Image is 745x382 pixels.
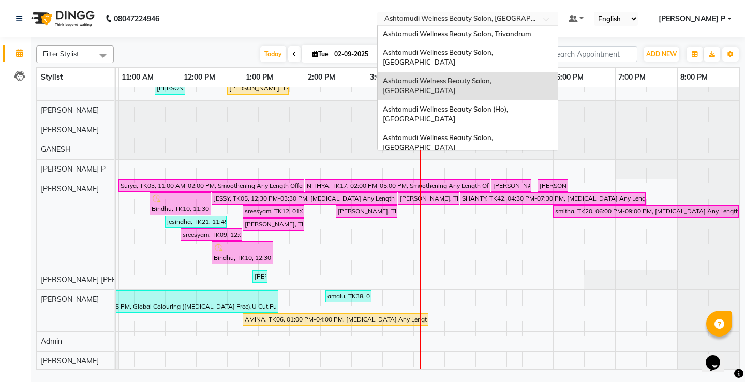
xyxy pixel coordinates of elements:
a: 3:00 PM [367,70,400,85]
div: amalu, TK38, 02:20 PM-03:05 PM, U Cut [326,292,370,301]
div: sreesyam, TK09, 12:00 PM-01:00 PM, Highlighting (Per Streaks) [182,230,241,239]
div: Surya, TK03, 11:00 AM-02:00 PM, Smoothening Any Length Offer [120,181,303,190]
span: Ashtamudi Wellness Beauty Salon, [GEOGRAPHIC_DATA] [383,133,495,152]
a: 6:00 PM [554,70,586,85]
div: Bindhu, TK10, 11:30 AM-12:30 PM, Hair Spa [151,194,210,213]
span: [PERSON_NAME] P [659,13,725,24]
div: [PERSON_NAME], TK27, 01:10 PM-01:25 PM, Eyebrows Threading [254,272,266,281]
div: [PERSON_NAME], TK39, 05:45 PM-06:15 PM, Blow Dry Setting [539,181,567,190]
a: 7:00 PM [616,70,648,85]
span: GANESH [41,145,71,154]
button: ADD NEW [644,47,679,62]
span: [PERSON_NAME] [41,184,99,193]
span: Ashtamudi Welness Beauty Salon, [GEOGRAPHIC_DATA] [383,77,493,95]
a: 8:00 PM [678,70,710,85]
span: [PERSON_NAME] [41,125,99,134]
iframe: chat widget [702,341,735,372]
a: 12:00 PM [181,70,218,85]
div: smitha, TK20, 06:00 PM-09:00 PM, [MEDICAL_DATA] Any Length Offer [554,207,738,216]
span: Filter Stylist [43,50,79,58]
input: Search Appointment [547,46,637,62]
div: [PERSON_NAME], TK30, 09:05 AM-01:35 PM, Global Colouring ([MEDICAL_DATA] Free),U Cut,Full Arm Wax... [1,292,277,311]
span: [PERSON_NAME] [41,105,99,115]
span: [PERSON_NAME] P [41,164,106,174]
span: Ashtamudi Wellness Beauty Salon (Ho), [GEOGRAPHIC_DATA] [383,105,510,124]
span: [PERSON_NAME] [41,295,99,304]
span: Ashtamudi Wellness Beauty Salon, Trivandrum [383,29,531,38]
span: Stylist [41,72,63,82]
div: AMINA, TK06, 01:00 PM-04:00 PM, [MEDICAL_DATA] Any Length Offer [244,315,427,324]
div: sreesyam, TK12, 01:00 PM-02:00 PM, Highlighting (Per Streaks) [244,207,303,216]
span: ADD NEW [646,50,677,58]
input: 2025-09-02 [331,47,383,62]
span: Admin [41,337,62,346]
span: Tue [310,50,331,58]
div: SHANTY, TK42, 04:30 PM-07:30 PM, [MEDICAL_DATA] Any Length Offer [461,194,645,203]
span: [PERSON_NAME] [41,356,99,365]
div: NITHYA, TK17, 02:00 PM-05:00 PM, Smoothening Any Length Offer [306,181,489,190]
div: [PERSON_NAME], TK28, 02:30 PM-03:30 PM, Fruit Facial [337,207,396,216]
ng-dropdown-panel: Options list [377,25,558,150]
a: 11:00 AM [119,70,156,85]
div: JESSY, TK05, 12:30 PM-03:30 PM, [MEDICAL_DATA] Any Length Offer [213,194,396,203]
span: Ashtamudi Wellness Beauty Salon, [GEOGRAPHIC_DATA] [383,48,495,67]
span: Today [260,46,286,62]
div: jesindha, TK21, 11:45 AM-12:45 PM, Child Style Cut [166,217,226,226]
img: logo [26,4,97,33]
b: 08047224946 [114,4,159,33]
span: [PERSON_NAME] [PERSON_NAME] [41,275,159,284]
div: [PERSON_NAME], TK39, 05:00 PM-05:40 PM, Normal Cleanup [492,181,530,190]
div: [PERSON_NAME], TK28, 03:30 PM-04:30 PM, Fruit Facial [399,194,458,203]
div: Bindhu, TK10, 12:30 PM-01:30 PM, Hair Spa [213,243,272,263]
div: [PERSON_NAME], TK02, 01:00 PM-02:00 PM, Layer Cut [244,220,303,229]
a: 1:00 PM [243,70,276,85]
a: 2:00 PM [305,70,338,85]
